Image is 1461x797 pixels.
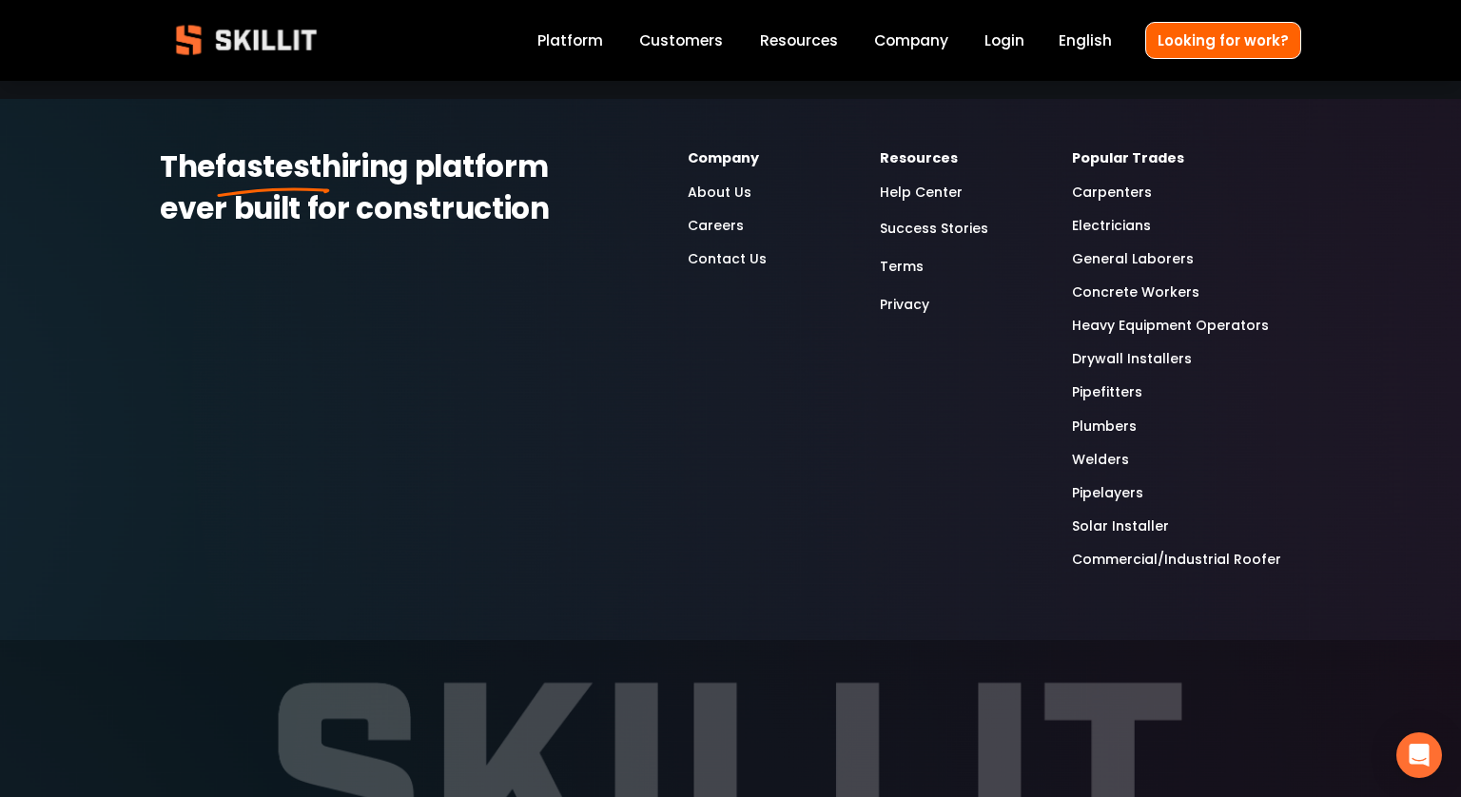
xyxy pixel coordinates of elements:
strong: Popular Trades [1072,147,1184,171]
strong: fastest [215,144,321,195]
a: folder dropdown [760,28,838,53]
a: Plumbers [1072,416,1137,437]
div: language picker [1059,28,1112,53]
a: Commercial/Industrial Roofer [1072,549,1281,571]
a: Login [984,28,1024,53]
strong: hiring platform ever built for construction [160,144,555,237]
a: Contact Us [688,248,767,270]
a: Electricians [1072,215,1151,237]
strong: The [160,144,215,195]
span: English [1059,29,1112,51]
a: Platform [537,28,603,53]
a: Success Stories [880,216,988,242]
a: General Laborers [1072,248,1194,270]
a: Company [874,28,948,53]
a: About Us [688,182,751,204]
div: Open Intercom Messenger [1396,732,1442,778]
a: Looking for work? [1145,22,1301,59]
a: Terms [880,254,924,280]
a: Privacy [880,292,929,318]
span: Resources [760,29,838,51]
img: Skillit [160,11,333,68]
strong: Company [688,147,759,171]
a: Help Center [880,182,963,204]
a: Concrete Workers [1072,282,1199,303]
a: Welders [1072,449,1129,471]
a: Pipefitters [1072,381,1142,403]
a: Carpenters [1072,182,1152,204]
a: Solar Installer [1072,515,1169,537]
a: Drywall Installers [1072,348,1192,370]
a: Careers [688,215,744,237]
a: Pipelayers [1072,482,1143,504]
a: Customers [639,28,723,53]
strong: Resources [880,147,958,171]
a: Heavy Equipment Operators [1072,315,1269,337]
